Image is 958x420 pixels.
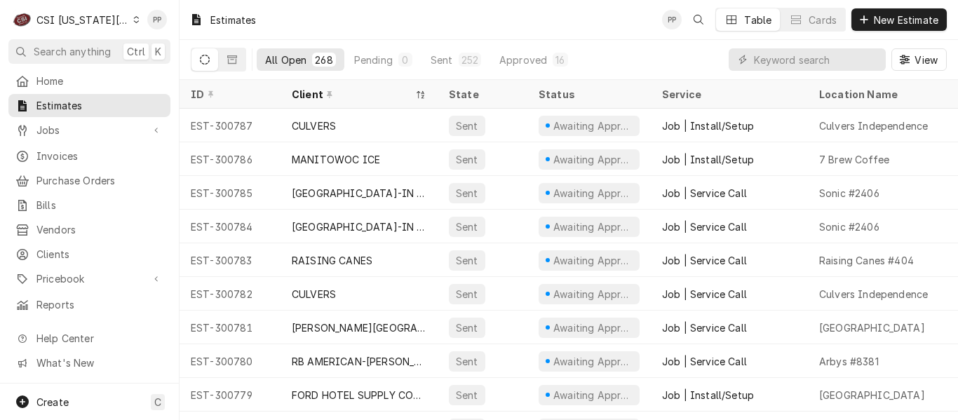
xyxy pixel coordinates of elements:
div: Approved [499,53,547,67]
div: 0 [401,53,410,67]
div: Table [744,13,771,27]
div: Awaiting Approval [552,287,634,302]
a: Go to Jobs [8,118,170,142]
span: Search anything [34,44,111,59]
div: C [13,10,32,29]
input: Keyword search [754,48,879,71]
div: Job | Service Call [662,219,747,234]
div: PP [147,10,167,29]
span: C [154,395,161,409]
a: Purchase Orders [8,169,170,192]
div: Philip Potter's Avatar [662,10,682,29]
span: K [155,44,161,59]
div: MANITOWOC ICE [292,152,380,167]
div: Sonic #2406 [819,219,879,234]
div: Job | Service Call [662,354,747,369]
a: Home [8,69,170,93]
div: EST-300787 [180,109,281,142]
div: Service [662,87,794,102]
div: EST-300780 [180,344,281,378]
span: Estimates [36,98,163,113]
div: CULVERS [292,287,336,302]
div: Awaiting Approval [552,320,634,335]
div: Sent [431,53,453,67]
div: [GEOGRAPHIC_DATA] [819,320,925,335]
div: PP [662,10,682,29]
a: Reports [8,293,170,316]
div: Pending [354,53,393,67]
div: Culvers Independence [819,118,928,133]
a: Vendors [8,218,170,241]
a: Go to Pricebook [8,267,170,290]
div: ID [191,87,267,102]
div: Client [292,87,412,102]
div: 252 [461,53,478,67]
div: FORD HOTEL SUPPLY COMPANY [292,388,426,402]
button: Search anythingCtrlK [8,39,170,64]
div: Sent [454,118,480,133]
div: [PERSON_NAME][GEOGRAPHIC_DATA] [292,320,426,335]
div: 7 Brew Coffee [819,152,889,167]
div: Job | Service Call [662,320,747,335]
div: Awaiting Approval [552,186,634,201]
span: Pricebook [36,271,142,286]
div: EST-300781 [180,311,281,344]
div: Sent [454,186,480,201]
button: Open search [687,8,710,31]
span: Purchase Orders [36,173,163,188]
div: 16 [555,53,565,67]
span: Vendors [36,222,163,237]
div: EST-300782 [180,277,281,311]
div: Cards [809,13,837,27]
a: Clients [8,243,170,266]
div: [GEOGRAPHIC_DATA]-IN RESTAURANT LLC [292,186,426,201]
span: Clients [36,247,163,262]
div: CSI [US_STATE][GEOGRAPHIC_DATA] [36,13,129,27]
span: Reports [36,297,163,312]
span: New Estimate [871,13,941,27]
span: What's New [36,355,162,370]
div: Job | Service Call [662,287,747,302]
button: View [891,48,947,71]
a: Invoices [8,144,170,168]
div: Job | Install/Setup [662,118,754,133]
div: Arbys #8381 [819,354,879,369]
div: [GEOGRAPHIC_DATA] [819,388,925,402]
div: Awaiting Approval [552,152,634,167]
div: Status [539,87,637,102]
a: Go to Help Center [8,327,170,350]
div: Job | Service Call [662,253,747,268]
span: Ctrl [127,44,145,59]
div: EST-300785 [180,176,281,210]
div: Awaiting Approval [552,219,634,234]
div: Sonic #2406 [819,186,879,201]
span: Bills [36,198,163,212]
div: Job | Service Call [662,186,747,201]
span: View [912,53,940,67]
div: CULVERS [292,118,336,133]
div: Philip Potter's Avatar [147,10,167,29]
div: Awaiting Approval [552,253,634,268]
div: Sent [454,354,480,369]
div: Job | Install/Setup [662,388,754,402]
div: CSI Kansas City's Avatar [13,10,32,29]
a: Go to What's New [8,351,170,374]
div: EST-300783 [180,243,281,277]
div: Sent [454,253,480,268]
div: State [449,87,516,102]
div: Culvers Independence [819,287,928,302]
span: Create [36,396,69,408]
span: Home [36,74,163,88]
span: Help Center [36,331,162,346]
div: Awaiting Approval [552,388,634,402]
div: EST-300786 [180,142,281,176]
span: Jobs [36,123,142,137]
div: Awaiting Approval [552,354,634,369]
div: Sent [454,320,480,335]
div: Job | Install/Setup [662,152,754,167]
div: Sent [454,388,480,402]
a: Estimates [8,94,170,117]
div: Sent [454,152,480,167]
div: [GEOGRAPHIC_DATA]-IN RESTAURANT LLC [292,219,426,234]
div: RB AMERICAN-[PERSON_NAME] GROUP [292,354,426,369]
